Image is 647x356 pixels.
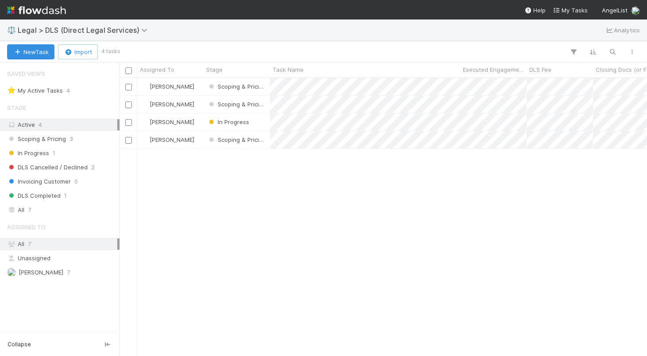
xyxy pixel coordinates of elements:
[28,240,31,247] span: 7
[67,267,70,278] span: 7
[39,121,42,128] span: 4
[207,117,249,126] div: In Progress
[28,204,31,215] span: 7
[553,6,588,15] a: My Tasks
[524,6,546,15] div: Help
[206,65,223,74] span: Stage
[125,102,132,108] input: Toggle Row Selected
[553,7,588,14] span: My Tasks
[7,268,16,277] img: avatar_b5be9b1b-4537-4870-b8e7-50cc2287641b.png
[207,82,266,91] div: Scoping & Pricing
[141,83,148,90] img: avatar_b5be9b1b-4537-4870-b8e7-50cc2287641b.png
[141,136,148,143] img: avatar_b5be9b1b-4537-4870-b8e7-50cc2287641b.png
[141,101,148,108] img: avatar_b5be9b1b-4537-4870-b8e7-50cc2287641b.png
[18,26,152,35] span: Legal > DLS (Direct Legal Services)
[7,253,117,264] div: Unassigned
[125,84,132,90] input: Toggle Row Selected
[602,7,628,14] span: AngelList
[125,67,132,74] input: Toggle All Rows Selected
[141,135,194,144] div: [PERSON_NAME]
[125,119,132,126] input: Toggle Row Selected
[7,204,117,215] div: All
[207,100,266,109] div: Scoping & Pricing
[7,148,49,159] span: In Progress
[7,44,54,59] button: NewTask
[141,117,194,126] div: [PERSON_NAME]
[7,119,117,130] div: Active
[64,190,67,201] span: 1
[207,118,249,125] span: In Progress
[7,218,46,236] span: Assigned To
[207,83,266,90] span: Scoping & Pricing
[101,47,120,55] small: 4 tasks
[7,162,88,173] span: DLS Cancelled / Declined
[7,99,26,117] span: Stage
[150,101,194,108] span: [PERSON_NAME]
[91,162,95,173] span: 2
[58,44,98,59] button: Import
[66,85,70,96] span: 4
[150,136,194,143] span: [PERSON_NAME]
[150,83,194,90] span: [PERSON_NAME]
[150,118,194,125] span: [PERSON_NAME]
[7,176,71,187] span: Invoicing Customer
[7,3,66,18] img: logo-inverted-e16ddd16eac7371096b0.svg
[631,6,640,15] img: avatar_b5be9b1b-4537-4870-b8e7-50cc2287641b.png
[19,269,63,276] span: [PERSON_NAME]
[7,239,117,250] div: All
[7,26,16,34] span: ⚖️
[141,82,194,91] div: [PERSON_NAME]
[141,118,148,125] img: avatar_b5be9b1b-4537-4870-b8e7-50cc2287641b.png
[8,340,31,348] span: Collapse
[207,136,266,143] span: Scoping & Pricing
[7,133,66,145] span: Scoping & Pricing
[7,86,16,94] span: ⭐
[140,65,174,74] span: Assigned To
[53,148,55,159] span: 1
[74,176,78,187] span: 0
[463,65,524,74] span: Executed Engagement Letter
[207,135,266,144] div: Scoping & Pricing
[69,133,73,145] span: 3
[605,25,640,35] a: Analytics
[7,85,63,96] div: My Active Tasks
[125,137,132,144] input: Toggle Row Selected
[207,101,266,108] span: Scoping & Pricing
[273,65,304,74] span: Task Name
[7,190,61,201] span: DLS Completed
[141,100,194,109] div: [PERSON_NAME]
[529,65,551,74] span: DLS Fee
[7,65,45,82] span: Saved Views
